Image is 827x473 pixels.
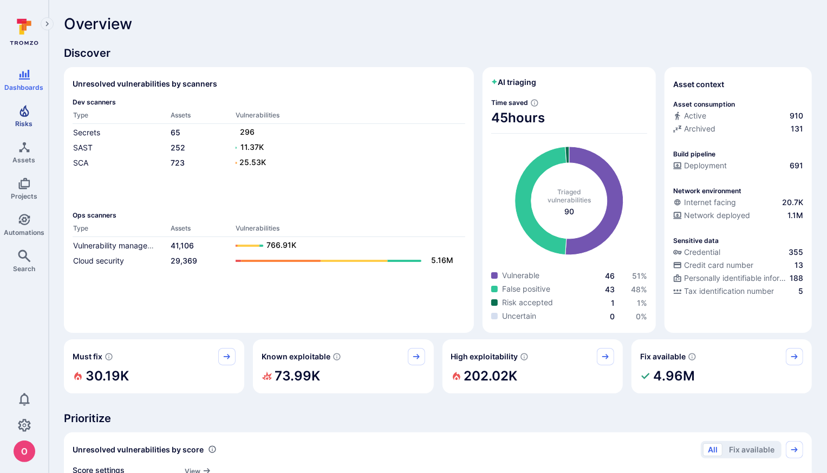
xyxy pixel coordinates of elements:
[235,224,465,237] th: Vulnerabilities
[673,286,774,297] div: Tax identification number
[637,298,647,307] span: 1 %
[236,254,454,267] a: 5.16M
[673,160,727,171] div: Deployment
[673,160,803,173] div: Configured deployment pipeline
[170,110,235,124] th: Assets
[14,441,35,462] div: oleg malkov
[73,351,102,362] span: Must fix
[673,110,803,121] a: Active910
[4,228,44,236] span: Automations
[605,285,615,294] a: 43
[432,255,454,265] text: 5.16M
[724,443,779,456] button: Fix available
[171,158,185,167] a: 723
[790,273,803,284] span: 188
[41,17,54,30] button: Expand navigation menu
[105,352,113,361] svg: Risk score >=40 , missed SLA
[442,339,623,393] div: High exploitability
[791,123,803,134] span: 131
[673,197,803,210] div: Evidence that an asset is internet facing
[262,351,330,362] span: Known exploitable
[171,241,194,250] a: 41,106
[548,188,591,204] span: Triaged vulnerabilities
[502,270,539,281] span: Vulnerable
[673,197,803,208] a: Internet facing20.7K
[673,110,803,123] div: Commits seen in the last 180 days
[789,247,803,258] span: 355
[673,187,741,195] p: Network environment
[684,260,753,271] span: Credit card number
[673,123,715,134] div: Archived
[673,260,803,273] div: Evidence indicative of processing credit card numbers
[688,352,696,361] svg: Vulnerabilities with fix available
[653,365,695,387] h2: 4.96M
[11,192,37,200] span: Projects
[14,441,35,462] img: ACg8ocJcCe-YbLxGm5tc0PuNRxmgP8aEm0RBXn6duO8aeMVK9zjHhw=s96-c
[13,156,36,164] span: Assets
[171,256,197,265] a: 29,369
[464,365,517,387] h2: 202.02K
[73,241,165,250] a: Vulnerability management
[684,110,706,121] span: Active
[673,247,720,258] div: Credential
[673,260,753,271] div: Credit card number
[673,273,787,284] div: Personally identifiable information (PII)
[236,156,454,169] a: 25.53K
[631,285,647,294] span: 48 %
[631,339,812,393] div: Fix available
[73,444,204,455] span: Unresolved vulnerabilities by score
[673,247,803,258] a: Credential355
[502,311,536,321] span: Uncertain
[684,273,787,284] span: Personally identifiable information (PII)
[43,19,51,29] i: Expand navigation menu
[611,298,615,307] a: 1
[684,197,736,208] span: Internet facing
[275,365,320,387] h2: 73.99K
[64,411,812,426] span: Prioritize
[170,224,235,237] th: Assets
[73,110,170,124] th: Type
[673,286,803,297] a: Tax identification number5
[73,98,465,106] span: Dev scanners
[73,211,465,219] span: Ops scanners
[491,98,528,107] span: Time saved
[632,271,647,280] a: 51%
[673,260,803,271] a: Credit card number13
[73,78,217,89] h2: Unresolved vulnerabilities by scanners
[673,210,803,221] a: Network deployed1.1M
[333,352,341,361] svg: Confirmed exploitable by KEV
[605,271,615,280] a: 46
[491,109,647,127] span: 45 hours
[13,265,35,273] span: Search
[610,312,615,321] a: 0
[253,339,433,393] div: Known exploitable
[673,150,715,158] p: Build pipeline
[795,260,803,271] span: 13
[684,210,750,221] span: Network deployed
[240,127,255,136] text: 296
[502,297,553,308] span: Risk accepted
[171,128,180,137] a: 65
[73,158,88,167] a: SCA
[636,312,647,321] span: 0 %
[241,142,264,152] text: 11.37K
[64,339,244,393] div: Must fix
[267,240,297,249] text: 766.91K
[64,45,812,61] span: Discover
[684,123,715,134] span: Archived
[790,160,803,171] span: 691
[530,98,539,107] svg: Estimated based on an average time of 30 mins needed to triage each vulnerability
[73,224,170,237] th: Type
[208,444,217,455] div: Number of vulnerabilities in status 'Open' 'Triaged' and 'In process' grouped by score
[451,351,518,362] span: High exploitability
[240,157,266,167] text: 25.53K
[673,79,724,90] span: Asset context
[684,160,727,171] span: Deployment
[502,284,550,294] span: False positive
[673,123,803,134] a: Archived131
[673,236,719,245] p: Sensitive data
[790,110,803,121] span: 910
[73,256,124,265] a: Cloud security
